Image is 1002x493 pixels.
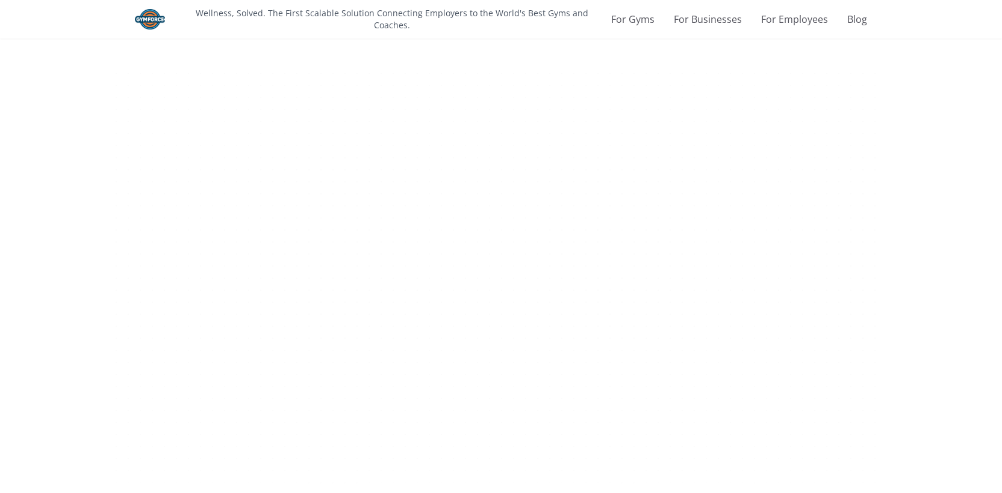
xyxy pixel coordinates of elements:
a: For Businesses [674,12,742,26]
a: For Gyms [611,12,655,26]
img: Gym Force Logo [135,9,165,29]
a: Blog [847,12,867,26]
p: Wellness, Solved. The First Scalable Solution Connecting Employers to the World's Best Gyms and C... [177,7,606,31]
a: For Employees [761,12,828,26]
